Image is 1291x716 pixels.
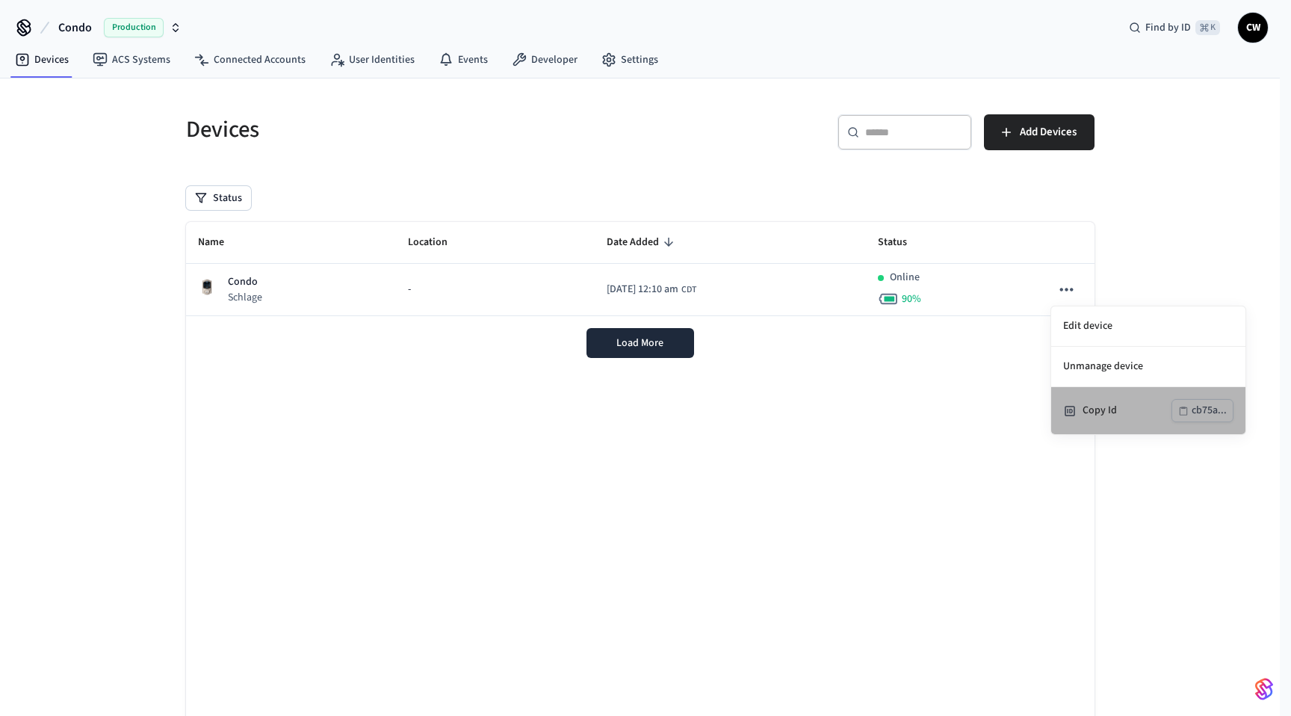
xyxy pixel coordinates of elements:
[1171,399,1233,422] button: cb75a...
[1192,401,1227,420] div: cb75a...
[1051,347,1245,387] li: Unmanage device
[1051,306,1245,347] li: Edit device
[1255,677,1273,701] img: SeamLogoGradient.69752ec5.svg
[1083,403,1171,419] div: Copy Id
